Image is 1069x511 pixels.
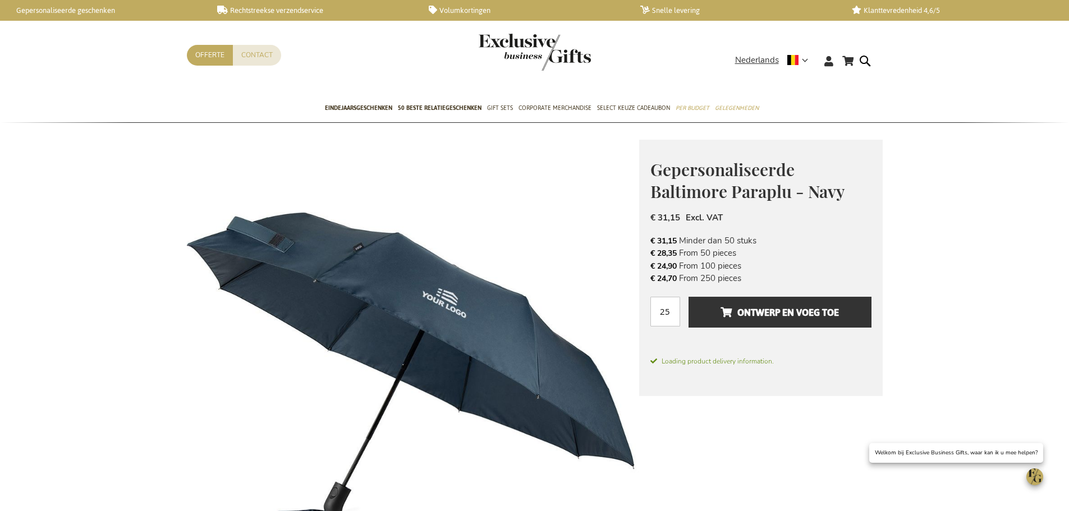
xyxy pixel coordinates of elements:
a: Per Budget [676,95,709,123]
a: Offerte [187,45,233,66]
span: Loading product delivery information. [650,356,871,366]
span: € 24,90 [650,261,677,271]
a: Volumkortingen [429,6,622,15]
a: Eindejaarsgeschenken [325,95,392,123]
span: € 24,70 [650,273,677,284]
a: Select Keuze Cadeaubon [597,95,670,123]
span: Eindejaarsgeschenken [325,102,392,114]
li: From 100 pieces [650,260,871,272]
a: Gepersonaliseerde geschenken [6,6,199,15]
a: Corporate Merchandise [519,95,591,123]
img: Exclusive Business gifts logo [479,34,591,71]
div: Nederlands [735,54,815,67]
span: € 31,15 [650,236,677,246]
button: Ontwerp en voeg toe [689,297,871,328]
a: Contact [233,45,281,66]
span: Ontwerp en voeg toe [721,303,839,321]
span: Corporate Merchandise [519,102,591,114]
a: Gelegenheden [715,95,759,123]
span: 50 beste relatiegeschenken [398,102,481,114]
span: Excl. VAT [686,212,723,223]
li: From 50 pieces [650,247,871,259]
span: Gepersonaliseerde Baltimore Paraplu - Navy [650,158,845,202]
li: Minder dan 50 stuks [650,234,871,247]
span: € 31,15 [650,212,680,223]
a: store logo [479,34,535,71]
span: € 28,35 [650,248,677,259]
span: Per Budget [676,102,709,114]
span: Gelegenheden [715,102,759,114]
span: Nederlands [735,54,779,67]
a: 50 beste relatiegeschenken [398,95,481,123]
a: Gift Sets [487,95,513,123]
span: Select Keuze Cadeaubon [597,102,670,114]
input: Aantal [650,297,680,326]
a: Klanttevredenheid 4,6/5 [852,6,1045,15]
span: Gift Sets [487,102,513,114]
li: From 250 pieces [650,272,871,284]
a: Snelle levering [640,6,834,15]
a: Rechtstreekse verzendservice [217,6,411,15]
